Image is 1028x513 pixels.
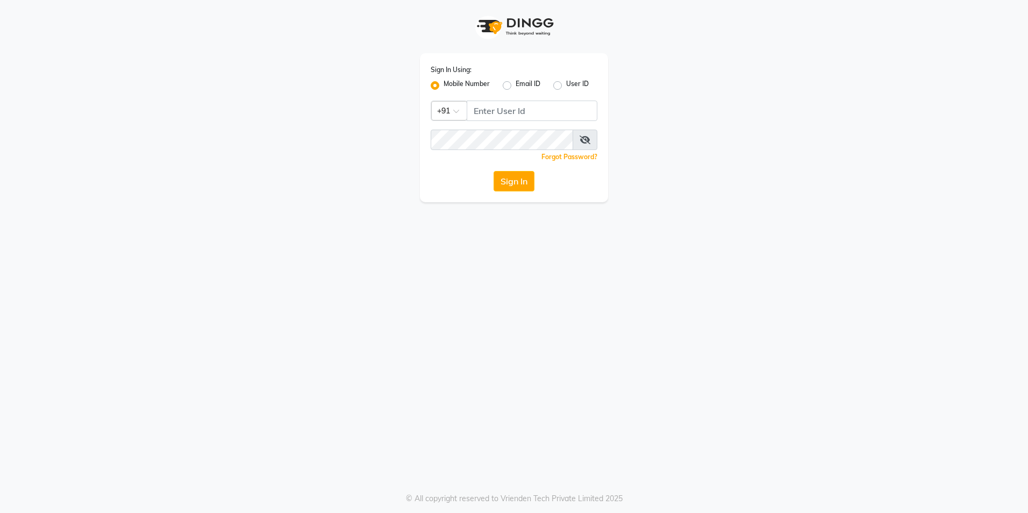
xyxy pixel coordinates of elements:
label: User ID [566,79,589,92]
button: Sign In [494,171,534,191]
input: Username [431,130,573,150]
a: Forgot Password? [541,153,597,161]
label: Sign In Using: [431,65,472,75]
input: Username [467,101,597,121]
label: Email ID [516,79,540,92]
label: Mobile Number [444,79,490,92]
img: logo1.svg [471,11,557,42]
